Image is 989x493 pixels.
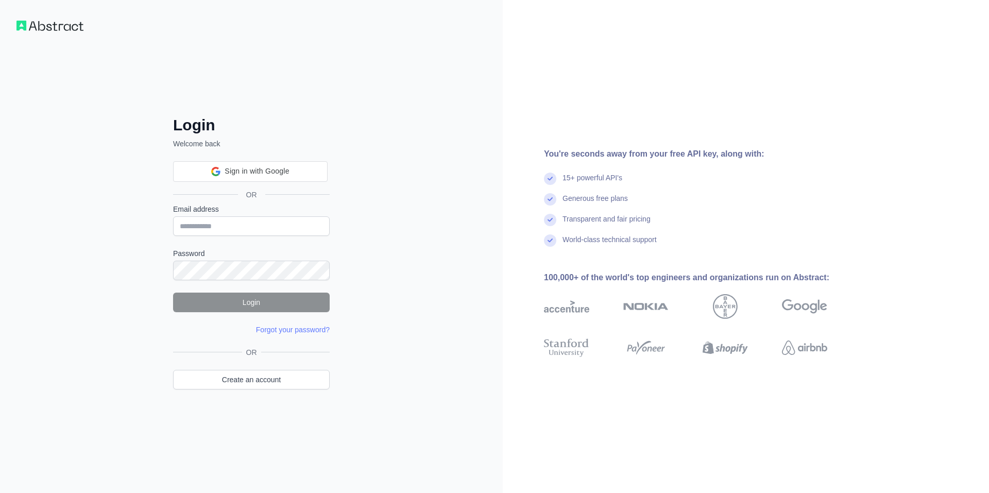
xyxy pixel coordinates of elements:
div: 100,000+ of the world's top engineers and organizations run on Abstract: [544,271,860,284]
img: payoneer [623,336,669,359]
img: check mark [544,173,556,185]
span: OR [238,190,265,200]
h2: Login [173,116,330,134]
img: nokia [623,294,669,319]
label: Email address [173,204,330,214]
span: OR [242,347,261,358]
div: Generous free plans [562,193,628,214]
img: check mark [544,193,556,206]
img: google [782,294,827,319]
img: shopify [703,336,748,359]
img: bayer [713,294,738,319]
img: stanford university [544,336,589,359]
span: Sign in with Google [225,166,289,177]
a: Forgot your password? [256,326,330,334]
div: Sign in with Google [173,161,328,182]
a: Create an account [173,370,330,389]
img: Workflow [16,21,83,31]
div: World-class technical support [562,234,657,255]
div: Transparent and fair pricing [562,214,651,234]
img: check mark [544,214,556,226]
div: 15+ powerful API's [562,173,622,193]
img: airbnb [782,336,827,359]
img: check mark [544,234,556,247]
img: accenture [544,294,589,319]
div: You're seconds away from your free API key, along with: [544,148,860,160]
label: Password [173,248,330,259]
p: Welcome back [173,139,330,149]
button: Login [173,293,330,312]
